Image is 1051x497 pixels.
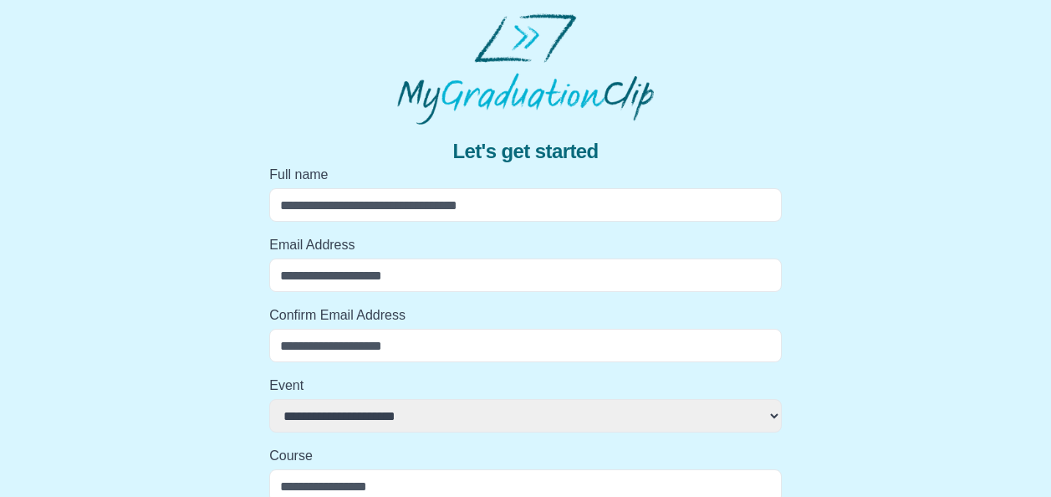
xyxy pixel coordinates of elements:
[452,138,598,165] span: Let's get started
[397,13,653,125] img: MyGraduationClip
[269,305,782,325] label: Confirm Email Address
[269,446,782,466] label: Course
[269,235,782,255] label: Email Address
[269,376,782,396] label: Event
[269,165,782,185] label: Full name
